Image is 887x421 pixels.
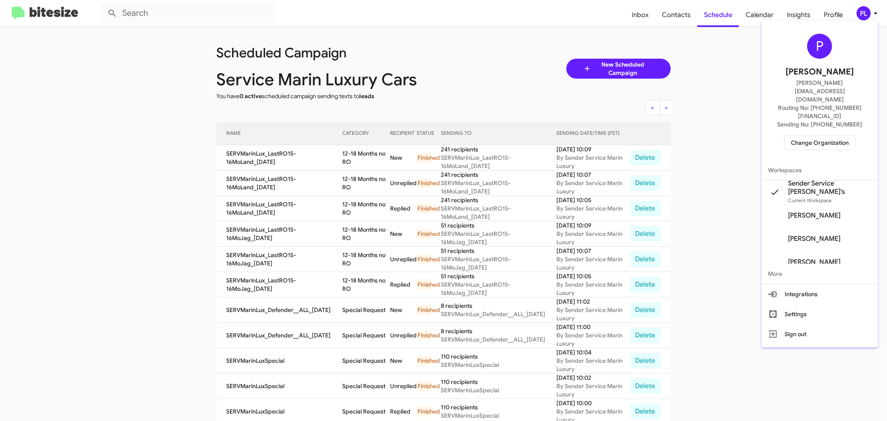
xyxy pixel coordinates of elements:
[761,160,878,180] span: Workspaces
[786,65,854,79] span: [PERSON_NAME]
[771,79,868,104] span: [PERSON_NAME][EMAIL_ADDRESS][DOMAIN_NAME]
[761,284,878,304] button: Integrations
[761,324,878,344] button: Sign out
[777,120,862,129] span: Sending No: [PHONE_NUMBER]
[788,197,832,203] span: Current Workspace
[788,179,871,196] span: Sender Service [PERSON_NAME]'s
[788,211,840,220] span: [PERSON_NAME]
[791,136,849,150] span: Change Organization
[788,258,840,266] span: [PERSON_NAME]
[807,34,832,59] div: P
[784,135,855,150] button: Change Organization
[788,235,840,243] span: [PERSON_NAME]
[771,104,868,120] span: Routing No: [PHONE_NUMBER][FINANCIAL_ID]
[761,304,878,324] button: Settings
[761,264,878,284] span: More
